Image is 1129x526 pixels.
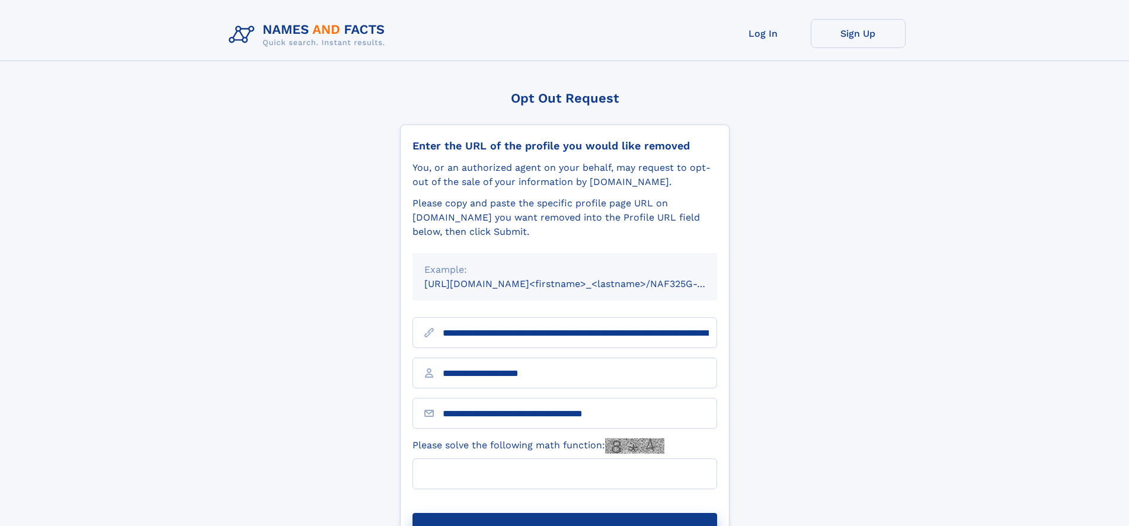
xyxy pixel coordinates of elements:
a: Sign Up [811,19,906,48]
div: You, or an authorized agent on your behalf, may request to opt-out of the sale of your informatio... [412,161,717,189]
div: Opt Out Request [400,91,730,106]
div: Example: [424,263,705,277]
a: Log In [716,19,811,48]
label: Please solve the following math function: [412,438,664,454]
img: Logo Names and Facts [224,19,395,51]
div: Please copy and paste the specific profile page URL on [DOMAIN_NAME] you want removed into the Pr... [412,196,717,239]
div: Enter the URL of the profile you would like removed [412,139,717,152]
small: [URL][DOMAIN_NAME]<firstname>_<lastname>/NAF325G-xxxxxxxx [424,278,740,289]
